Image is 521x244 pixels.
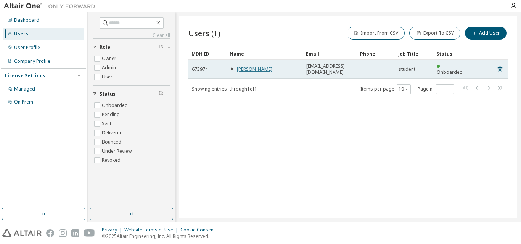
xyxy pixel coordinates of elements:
[4,2,99,10] img: Altair One
[71,229,79,237] img: linkedin.svg
[14,17,39,23] div: Dashboard
[398,48,430,60] div: Job Title
[124,227,180,233] div: Website Terms of Use
[93,86,170,102] button: Status
[102,110,121,119] label: Pending
[437,69,463,75] span: Onboarded
[93,32,170,38] a: Clear all
[102,101,129,110] label: Onboarded
[102,227,124,233] div: Privacy
[14,99,33,105] div: On Prem
[93,39,170,56] button: Role
[159,44,163,50] span: Clear filter
[360,48,392,60] div: Phone
[306,48,354,60] div: Email
[102,137,123,147] label: Bounced
[436,48,468,60] div: Status
[102,119,113,128] label: Sent
[5,73,45,79] div: License Settings
[102,233,220,239] p: © 2025 Altair Engineering, Inc. All Rights Reserved.
[102,156,122,165] label: Revoked
[100,44,110,50] span: Role
[399,86,409,92] button: 10
[59,229,67,237] img: instagram.svg
[409,27,460,40] button: Export To CSV
[192,66,208,72] span: 673974
[84,229,95,237] img: youtube.svg
[192,86,257,92] span: Showing entries 1 through 1 of 1
[191,48,224,60] div: MDH ID
[102,128,124,137] label: Delivered
[102,54,118,63] label: Owner
[102,72,114,81] label: User
[14,86,35,92] div: Managed
[102,63,117,72] label: Admin
[14,31,28,37] div: Users
[46,229,54,237] img: facebook.svg
[418,84,454,94] span: Page n.
[399,66,415,72] span: student
[159,91,163,97] span: Clear filter
[237,66,272,72] a: [PERSON_NAME]
[102,147,133,156] label: Under Review
[230,48,300,60] div: Name
[188,28,220,38] span: Users (1)
[2,229,42,237] img: altair_logo.svg
[465,27,507,40] button: Add User
[347,27,405,40] button: Import From CSV
[180,227,220,233] div: Cookie Consent
[100,91,116,97] span: Status
[306,63,354,75] span: [EMAIL_ADDRESS][DOMAIN_NAME]
[360,84,411,94] span: Items per page
[14,58,50,64] div: Company Profile
[14,45,40,51] div: User Profile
